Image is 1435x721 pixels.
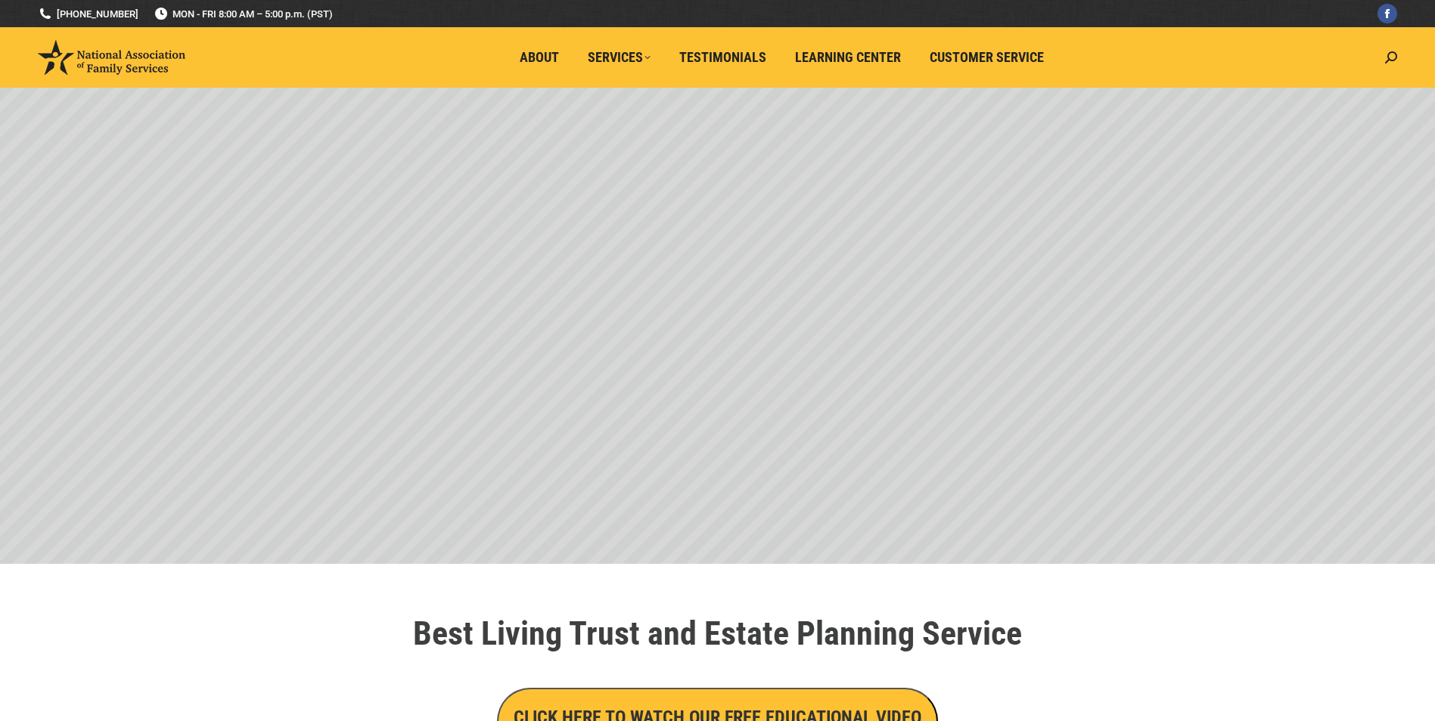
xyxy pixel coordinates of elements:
[679,49,766,66] span: Testimonials
[784,43,912,72] a: Learning Center
[38,40,185,75] img: National Association of Family Services
[588,49,651,66] span: Services
[669,43,777,72] a: Testimonials
[1378,4,1397,23] a: Facebook page opens in new window
[795,49,901,66] span: Learning Center
[509,43,570,72] a: About
[919,43,1055,72] a: Customer Service
[38,7,138,21] a: [PHONE_NUMBER]
[154,7,333,21] span: MON - FRI 8:00 AM – 5:00 p.m. (PST)
[520,49,559,66] span: About
[294,617,1141,650] h1: Best Living Trust and Estate Planning Service
[930,49,1044,66] span: Customer Service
